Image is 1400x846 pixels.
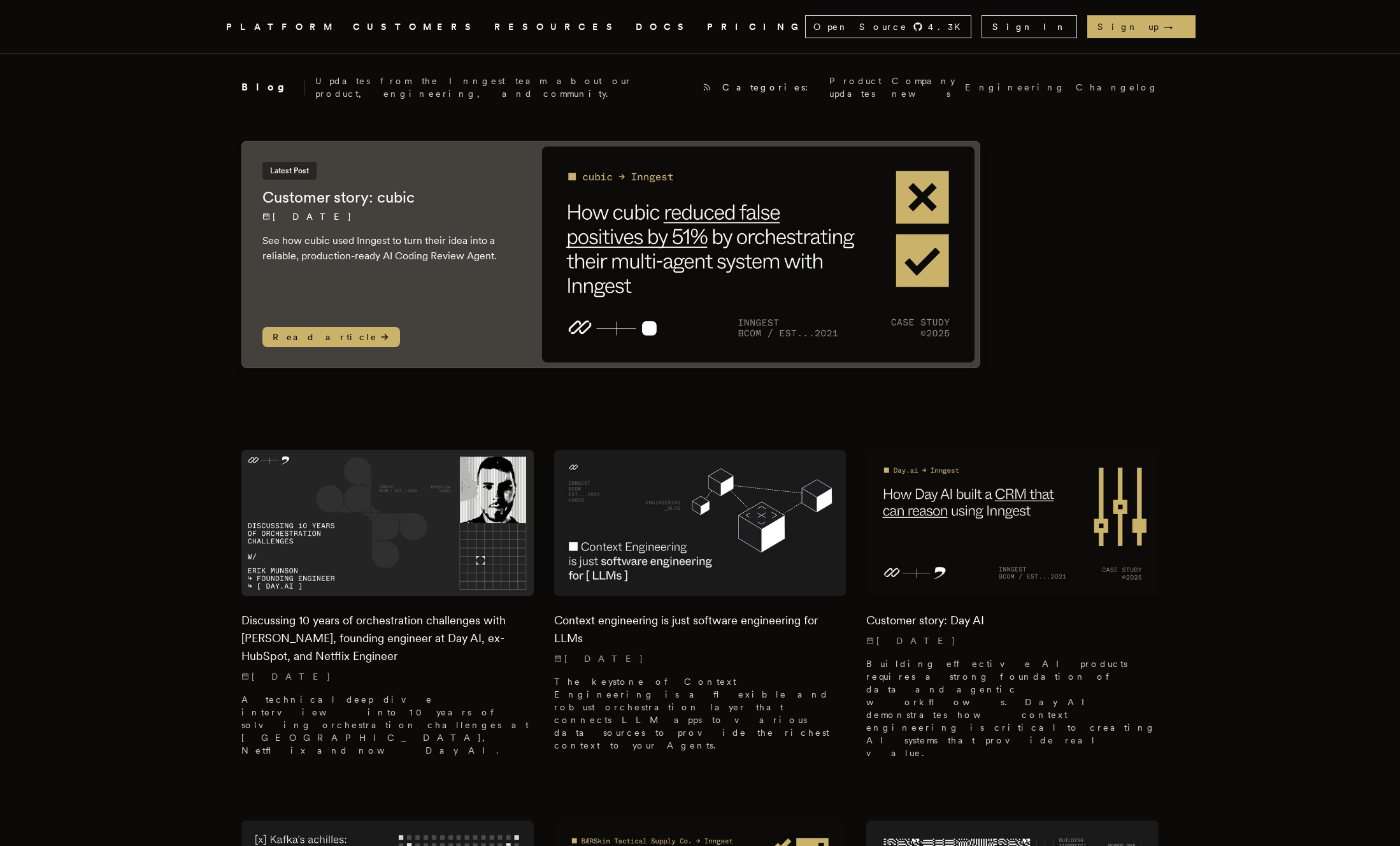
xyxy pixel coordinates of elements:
a: CUSTOMERS [353,19,479,35]
p: [DATE] [262,210,517,223]
span: Latest Post [262,162,317,180]
h2: Customer story: Day AI [866,612,1159,629]
a: Featured image for Discussing 10 years of orchestration challenges with Erik Munson, founding eng... [241,450,534,766]
a: DOCS [636,19,692,35]
span: Read article [262,327,400,347]
a: Featured image for Customer story: Day AI blog postCustomer story: Day AI[DATE] Building effectiv... [866,450,1159,769]
span: → [1164,20,1185,33]
span: Categories: [722,81,819,94]
a: Featured image for Context engineering is just software engineering for LLMs blog postContext eng... [554,450,846,761]
h2: Context engineering is just software engineering for LLMs [554,612,846,647]
img: Featured image for Discussing 10 years of orchestration challenges with Erik Munson, founding eng... [241,450,534,596]
p: [DATE] [554,652,846,665]
p: [DATE] [866,634,1159,647]
h2: Customer story: cubic [262,187,517,208]
p: Updates from the Inngest team about our product, engineering, and community. [315,75,692,100]
img: Featured image for Context engineering is just software engineering for LLMs blog post [554,450,846,596]
p: A technical deep dive interview into 10 years of solving orchestration challenges at [GEOGRAPHIC_... [241,693,534,757]
a: Engineering [965,81,1066,94]
p: Building effective AI products requires a strong foundation of data and agentic workflows. Day AI... [866,657,1159,759]
p: See how cubic used Inngest to turn their idea into a reliable, production-ready AI Coding Review ... [262,233,517,264]
img: Featured image for Customer story: Day AI blog post [866,450,1159,596]
button: PLATFORM [226,19,338,35]
a: Latest PostCustomer story: cubic[DATE] See how cubic used Inngest to turn their idea into a relia... [241,141,980,368]
span: Open Source [813,20,908,33]
p: The keystone of Context Engineering is a flexible and robust orchestration layer that connects LL... [554,675,846,752]
a: PRICING [707,19,805,35]
img: Featured image for Customer story: cubic blog post [542,147,975,362]
a: Changelog [1076,81,1159,94]
span: 4.3 K [928,20,968,33]
h2: Discussing 10 years of orchestration challenges with [PERSON_NAME], founding engineer at Day AI, ... [241,612,534,665]
a: Product updates [829,75,882,100]
a: Sign In [982,15,1077,38]
button: RESOURCES [494,19,620,35]
a: Company news [892,75,955,100]
a: Sign up [1087,15,1196,38]
h2: Blog [241,80,305,95]
p: [DATE] [241,670,534,683]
